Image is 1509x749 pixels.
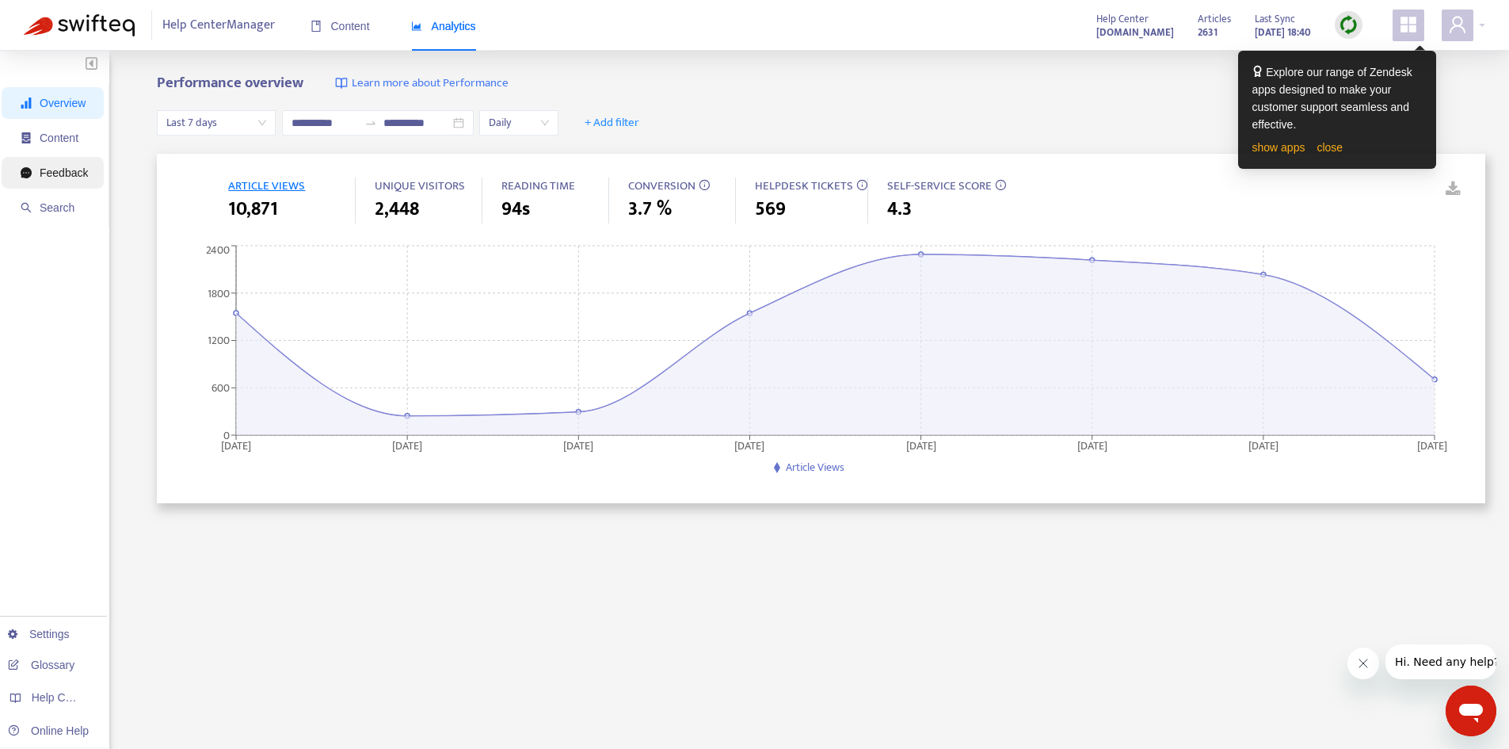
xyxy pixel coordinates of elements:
[501,195,530,224] span: 94s
[906,436,936,454] tspan: [DATE]
[10,11,114,24] span: Hi. Need any help?
[585,113,639,132] span: + Add filter
[1198,10,1231,28] span: Articles
[1448,15,1467,34] span: user
[1418,436,1448,454] tspan: [DATE]
[1198,24,1217,41] strong: 2631
[755,176,853,196] span: HELPDESK TICKETS
[1255,10,1295,28] span: Last Sync
[735,436,765,454] tspan: [DATE]
[375,195,419,224] span: 2,448
[8,659,74,671] a: Glossary
[208,331,230,350] tspan: 1200
[352,75,509,93] span: Learn more about Performance
[40,201,74,214] span: Search
[21,97,32,109] span: signal
[162,10,275,40] span: Help Center Manager
[628,176,695,196] span: CONVERSION
[489,111,549,135] span: Daily
[887,195,912,224] span: 4.3
[1385,644,1496,679] iframe: Message from company
[1446,686,1496,736] iframe: Button to launch messaging window
[40,166,88,179] span: Feedback
[393,436,423,454] tspan: [DATE]
[1252,63,1422,133] div: Explore our range of Zendesk apps designed to make your customer support seamless and effective.
[211,379,230,397] tspan: 600
[786,458,844,476] span: Article Views
[223,426,230,444] tspan: 0
[564,436,594,454] tspan: [DATE]
[157,71,303,95] b: Performance overview
[1252,141,1305,154] a: show apps
[24,14,135,36] img: Swifteq
[21,132,32,143] span: container
[228,176,305,196] span: ARTICLE VIEWS
[208,284,230,302] tspan: 1800
[364,117,377,129] span: to
[311,21,322,32] span: book
[887,176,992,196] span: SELF-SERVICE SCORE
[628,195,672,224] span: 3.7 %
[228,195,278,224] span: 10,871
[1317,141,1343,154] a: close
[1096,24,1174,41] strong: [DOMAIN_NAME]
[1096,10,1149,28] span: Help Center
[21,167,32,178] span: message
[1096,23,1174,41] a: [DOMAIN_NAME]
[1255,24,1311,41] strong: [DATE] 18:40
[40,132,78,144] span: Content
[32,691,97,704] span: Help Centers
[1399,15,1418,34] span: appstore
[206,241,230,259] tspan: 2400
[1077,436,1107,454] tspan: [DATE]
[335,77,348,90] img: image-link
[1347,648,1379,679] iframe: Close message
[8,628,70,640] a: Settings
[1339,15,1358,35] img: sync.dc5367851b00ba804db3.png
[755,195,786,224] span: 569
[311,20,370,32] span: Content
[501,176,575,196] span: READING TIME
[166,111,266,135] span: Last 7 days
[411,20,476,32] span: Analytics
[21,202,32,213] span: search
[411,21,422,32] span: area-chart
[8,724,89,737] a: Online Help
[364,117,377,129] span: swap-right
[335,75,509,93] a: Learn more about Performance
[1248,436,1278,454] tspan: [DATE]
[573,110,651,136] button: + Add filter
[375,176,465,196] span: UNIQUE VISITORS
[221,436,251,454] tspan: [DATE]
[40,97,86,109] span: Overview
